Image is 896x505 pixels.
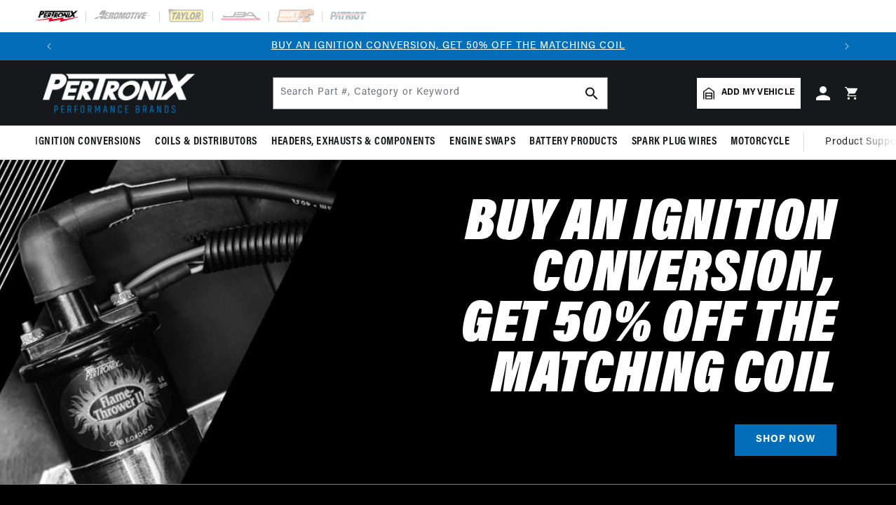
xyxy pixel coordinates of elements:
summary: Motorcycle [724,126,796,159]
span: Engine Swaps [449,135,515,149]
span: Add my vehicle [721,86,794,100]
span: Headers, Exhausts & Components [271,135,435,149]
summary: Coils & Distributors [148,126,264,159]
a: Add my vehicle [697,78,801,109]
a: SHOP NOW [735,424,836,456]
summary: Headers, Exhausts & Components [264,126,442,159]
span: Spark Plug Wires [632,135,717,149]
summary: Ignition Conversions [35,126,148,159]
a: BUY AN IGNITION CONVERSION, GET 50% OFF THE MATCHING COIL [271,41,625,51]
summary: Battery Products [522,126,625,159]
div: 1 of 3 [63,39,833,54]
span: Motorcycle [731,135,789,149]
button: Translation missing: en.sections.announcements.previous_announcement [35,32,63,60]
summary: Spark Plug Wires [625,126,724,159]
span: Battery Products [529,135,618,149]
span: Coils & Distributors [155,135,257,149]
img: Pertronix [35,69,196,117]
button: search button [576,78,607,109]
h2: Buy an Ignition Conversion, Get 50% off the Matching Coil [237,199,836,402]
span: Ignition Conversions [35,135,141,149]
button: Translation missing: en.sections.announcements.next_announcement [833,32,861,60]
div: Announcement [63,39,833,54]
input: Search Part #, Category or Keyword [273,78,607,109]
summary: Engine Swaps [442,126,522,159]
